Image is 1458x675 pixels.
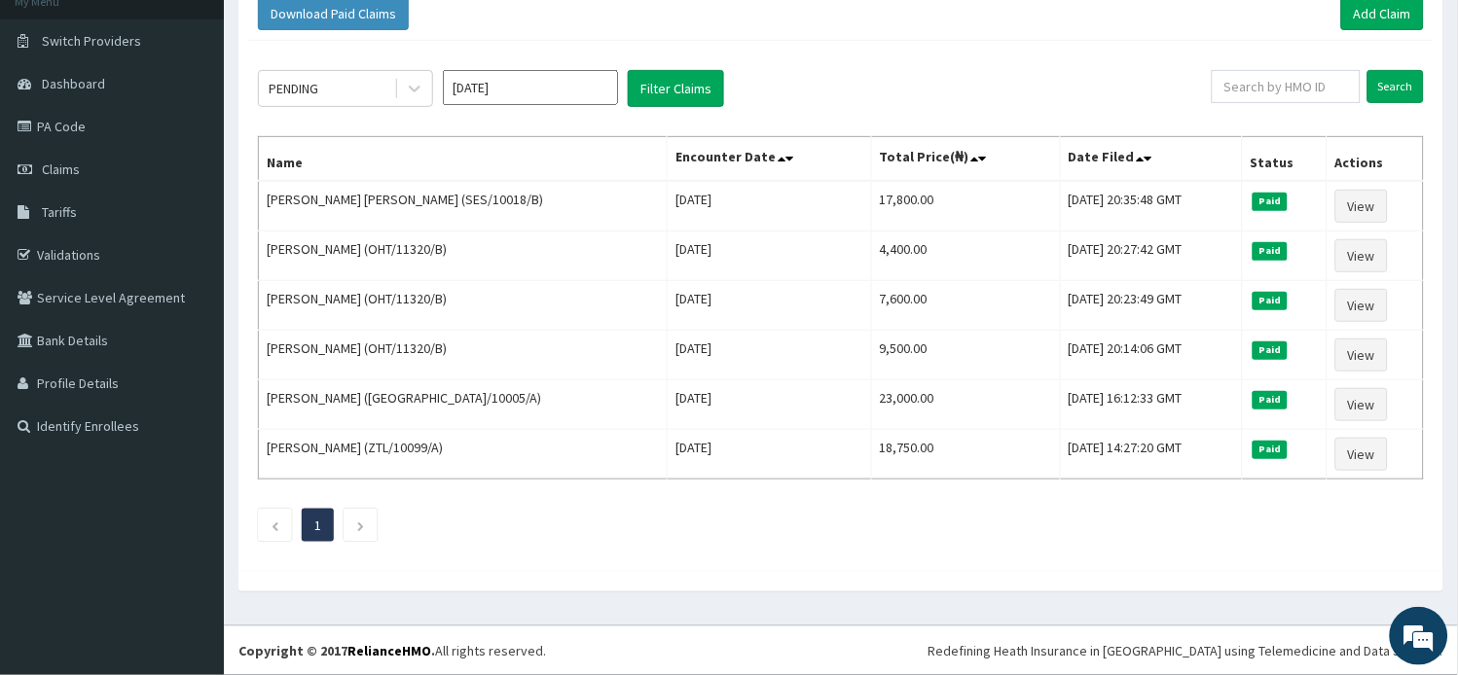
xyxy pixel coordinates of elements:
[1061,181,1243,231] td: [DATE] 20:35:48 GMT
[1253,441,1288,458] span: Paid
[314,516,321,534] a: Page 1 is your current page
[668,181,872,231] td: [DATE]
[101,109,327,134] div: Chat with us now
[42,75,105,92] span: Dashboard
[259,231,668,281] td: [PERSON_NAME] (OHT/11320/B)
[1061,430,1243,480] td: [DATE] 14:27:20 GMT
[668,380,872,430] td: [DATE]
[319,10,366,56] div: Minimize live chat window
[259,281,668,331] td: [PERSON_NAME] (OHT/11320/B)
[871,331,1060,380] td: 9,500.00
[238,642,435,659] strong: Copyright © 2017 .
[259,181,668,231] td: [PERSON_NAME] [PERSON_NAME] (SES/10018/B)
[1335,438,1388,471] a: View
[443,70,618,105] input: Select Month and Year
[259,331,668,380] td: [PERSON_NAME] (OHT/11320/B)
[668,281,872,331] td: [DATE]
[1253,341,1288,359] span: Paid
[668,137,872,182] th: Encounter Date
[1335,239,1388,272] a: View
[1253,391,1288,409] span: Paid
[929,641,1443,660] div: Redefining Heath Insurance in [GEOGRAPHIC_DATA] using Telemedicine and Data Science!
[1335,289,1388,322] a: View
[36,97,79,146] img: d_794563401_company_1708531726252_794563401
[356,516,365,534] a: Next page
[668,430,872,480] td: [DATE]
[1335,338,1388,372] a: View
[1327,137,1423,182] th: Actions
[1061,331,1243,380] td: [DATE] 20:14:06 GMT
[871,137,1060,182] th: Total Price(₦)
[871,281,1060,331] td: 7,600.00
[871,430,1060,480] td: 18,750.00
[259,380,668,430] td: [PERSON_NAME] ([GEOGRAPHIC_DATA]/10005/A)
[1335,190,1388,223] a: View
[259,137,668,182] th: Name
[1253,242,1288,260] span: Paid
[1061,380,1243,430] td: [DATE] 16:12:33 GMT
[871,380,1060,430] td: 23,000.00
[42,160,80,178] span: Claims
[1061,281,1243,331] td: [DATE] 20:23:49 GMT
[1212,70,1361,103] input: Search by HMO ID
[1243,137,1328,182] th: Status
[271,516,279,534] a: Previous page
[269,79,318,98] div: PENDING
[628,70,724,107] button: Filter Claims
[224,625,1458,675] footer: All rights reserved.
[668,331,872,380] td: [DATE]
[1367,70,1424,103] input: Search
[10,460,371,528] textarea: Type your message and hit 'Enter'
[259,430,668,480] td: [PERSON_NAME] (ZTL/10099/A)
[1253,193,1288,210] span: Paid
[1061,137,1243,182] th: Date Filed
[1061,231,1243,281] td: [DATE] 20:27:42 GMT
[871,231,1060,281] td: 4,400.00
[113,209,269,406] span: We're online!
[347,642,431,659] a: RelianceHMO
[668,231,872,281] td: [DATE]
[871,181,1060,231] td: 17,800.00
[42,32,141,50] span: Switch Providers
[42,203,77,221] span: Tariffs
[1253,292,1288,309] span: Paid
[1335,388,1388,421] a: View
